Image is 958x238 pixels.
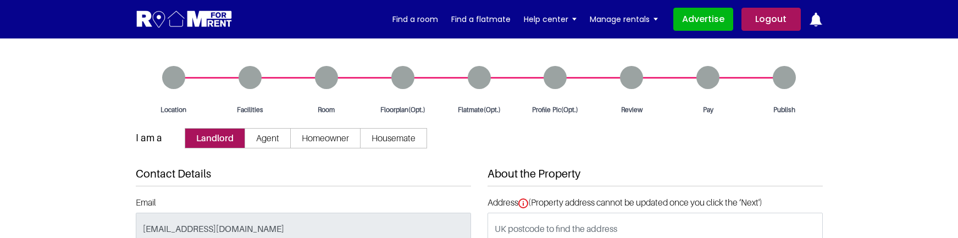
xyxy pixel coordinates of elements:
[136,66,212,115] a: Location
[136,197,156,208] label: Email
[360,128,427,148] span: Housemate
[136,9,233,30] img: Logo for Room for Rent, featuring a welcoming design with a house icon and modern typography
[518,198,528,208] img: info.svg
[488,197,762,208] label: Address (Property address cannot be updated once you click the ‘Next')
[441,66,517,115] a: Flatmate(Opt.)
[599,105,664,115] span: Review
[751,105,817,115] span: Publish
[446,105,512,115] span: Flatmate(Opt.)
[245,128,291,148] span: Agent
[392,11,438,27] a: Find a room
[741,8,801,31] a: Logout
[136,132,162,144] span: I am a
[517,66,594,115] a: Profile Pic(Opt.)
[522,105,588,115] span: Profile Pic(Opt.)
[524,11,577,27] a: Help center
[290,128,361,148] span: Homeowner
[294,105,359,115] span: Room
[370,105,436,115] span: Floorplan(Opt.)
[594,66,670,115] a: Review
[364,66,441,115] a: Floorplan(Opt.)
[673,8,733,31] a: Advertise
[451,11,511,27] a: Find a flatmate
[217,105,283,115] span: Facilities
[809,13,823,26] img: ic-notification
[185,128,245,148] span: Landlord
[590,11,658,27] a: Manage rentals
[488,167,823,186] h4: About the Property
[288,66,364,115] a: Room
[675,105,741,115] span: Pay
[136,167,471,186] h4: Contact Details
[141,105,207,115] span: Location
[212,66,288,115] a: Facilities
